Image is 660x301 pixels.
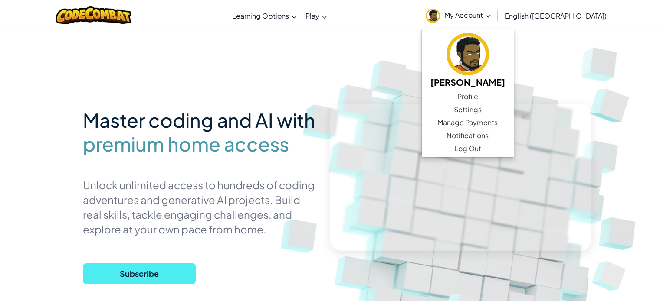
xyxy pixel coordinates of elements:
span: Notifications [447,130,489,141]
a: [PERSON_NAME] [422,32,514,90]
span: Play [305,11,319,20]
a: Notifications [422,129,514,142]
img: CodeCombat logo [56,6,131,24]
a: Log Out [422,142,514,155]
p: Unlock unlimited access to hundreds of coding adventures and generative AI projects. Build real s... [83,178,317,236]
a: Play [301,4,332,27]
span: premium home access [83,132,289,156]
a: Profile [422,90,514,103]
a: English ([GEOGRAPHIC_DATA]) [500,4,611,27]
a: My Account [421,2,495,29]
span: My Account [444,10,491,19]
a: Learning Options [228,4,301,27]
span: Learning Options [232,11,289,20]
a: Manage Payments [422,116,514,129]
a: Settings [422,103,514,116]
img: avatar [447,33,489,75]
span: Master coding and AI with [83,108,315,132]
button: Subscribe [83,263,196,284]
img: avatar [426,9,440,23]
img: Overlap cubes [574,65,650,139]
h5: [PERSON_NAME] [430,75,505,89]
span: English ([GEOGRAPHIC_DATA]) [505,11,607,20]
